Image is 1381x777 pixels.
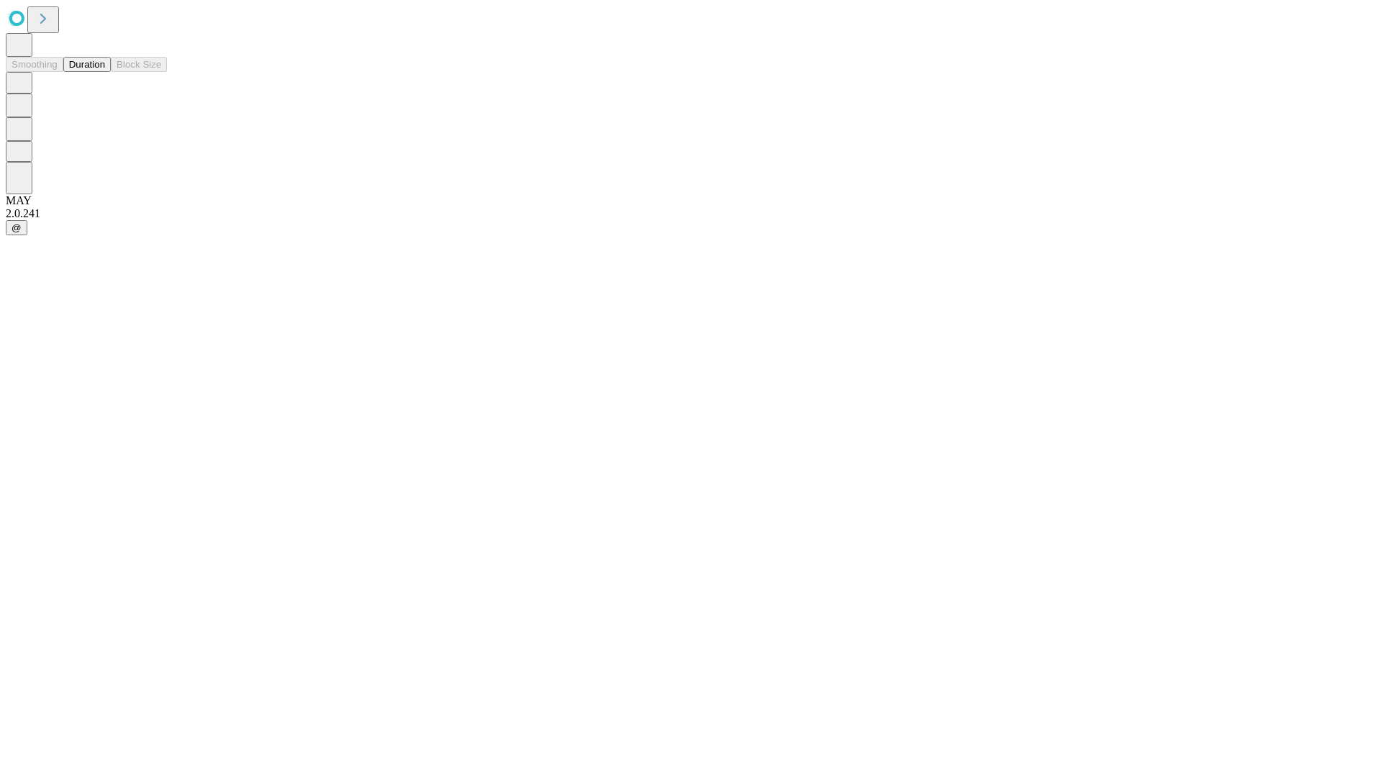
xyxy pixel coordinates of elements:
button: @ [6,220,27,235]
button: Block Size [111,57,167,72]
div: 2.0.241 [6,207,1375,220]
span: @ [12,222,22,233]
button: Smoothing [6,57,63,72]
div: MAY [6,194,1375,207]
button: Duration [63,57,111,72]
